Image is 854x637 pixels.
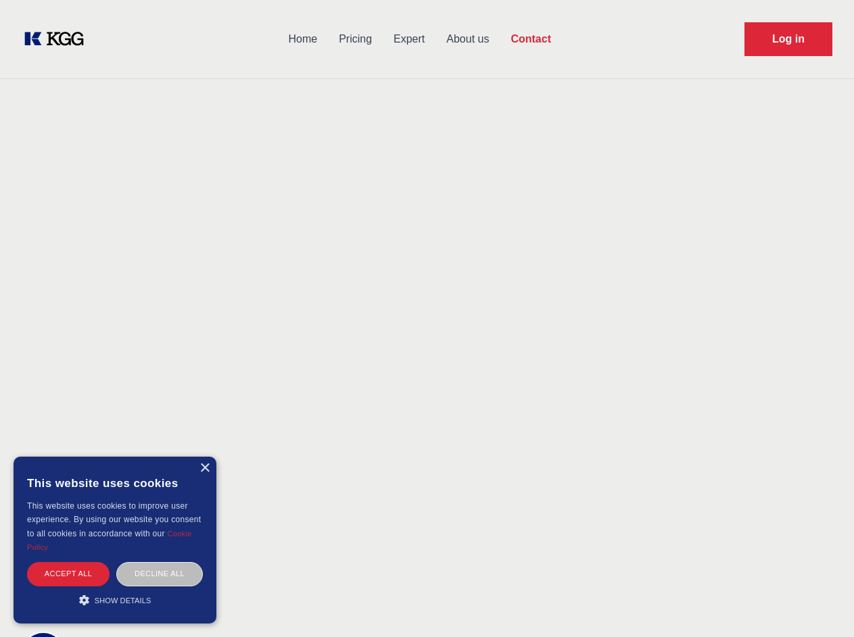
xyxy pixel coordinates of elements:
div: This website uses cookies [27,467,203,499]
span: Show details [95,596,151,605]
div: Show details [27,593,203,607]
a: Request Demo [744,22,832,56]
a: Home [277,22,328,57]
span: This website uses cookies to improve user experience. By using our website you consent to all coo... [27,501,201,538]
a: Pricing [328,22,383,57]
a: KOL Knowledge Platform: Talk to Key External Experts (KEE) [22,28,95,50]
div: Accept all [27,562,110,586]
a: Contact [500,22,562,57]
a: Cookie Policy [27,530,192,551]
div: Decline all [116,562,203,586]
a: About us [435,22,500,57]
iframe: Chat Widget [786,572,854,637]
div: Close [199,463,210,474]
a: Expert [383,22,435,57]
